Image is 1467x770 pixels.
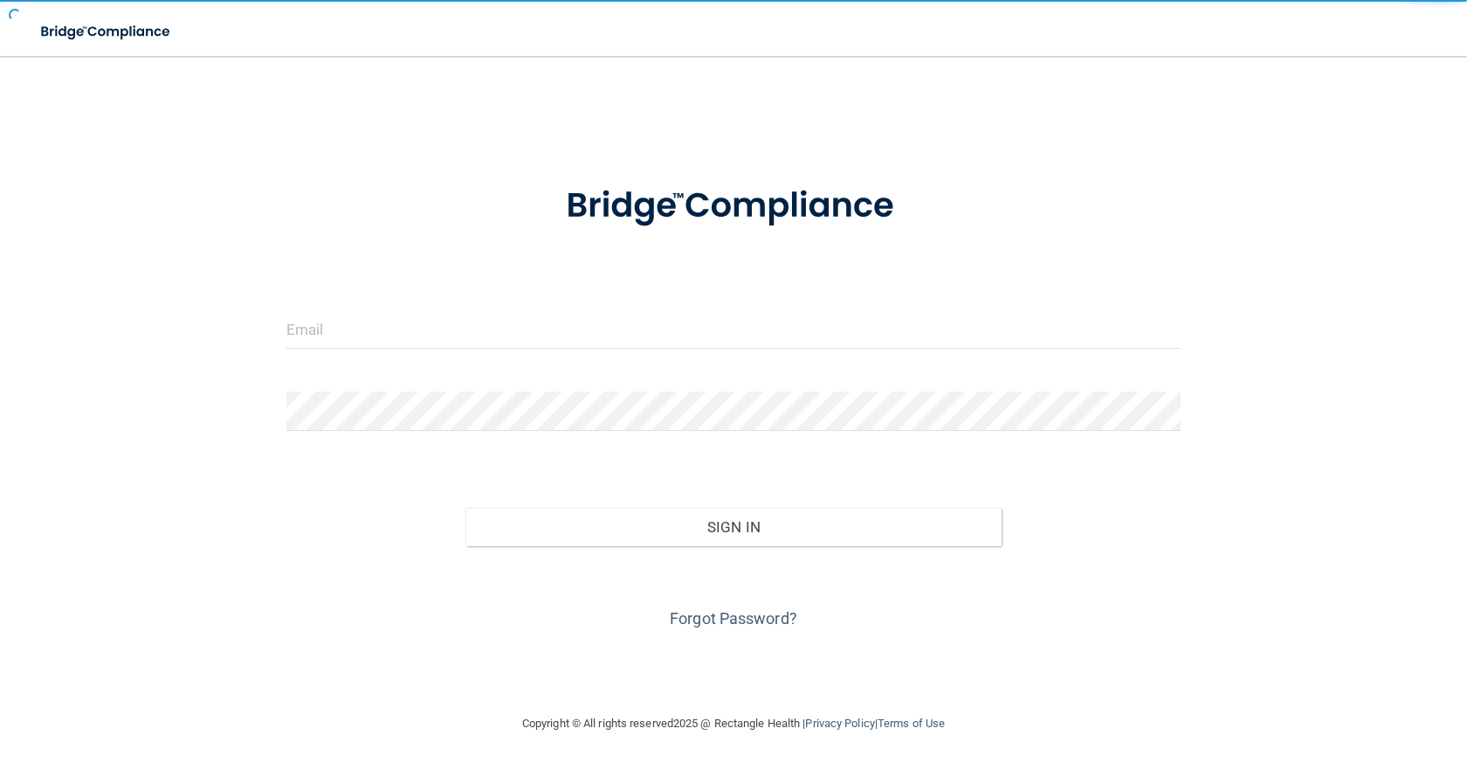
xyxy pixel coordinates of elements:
[465,508,1002,546] button: Sign In
[805,717,874,730] a: Privacy Policy
[530,161,937,252] img: bridge_compliance_login_screen.278c3ca4.svg
[26,14,187,50] img: bridge_compliance_login_screen.278c3ca4.svg
[286,309,1181,349] input: Email
[670,609,797,628] a: Forgot Password?
[878,717,945,730] a: Terms of Use
[415,696,1052,752] div: Copyright © All rights reserved 2025 @ Rectangle Health | |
